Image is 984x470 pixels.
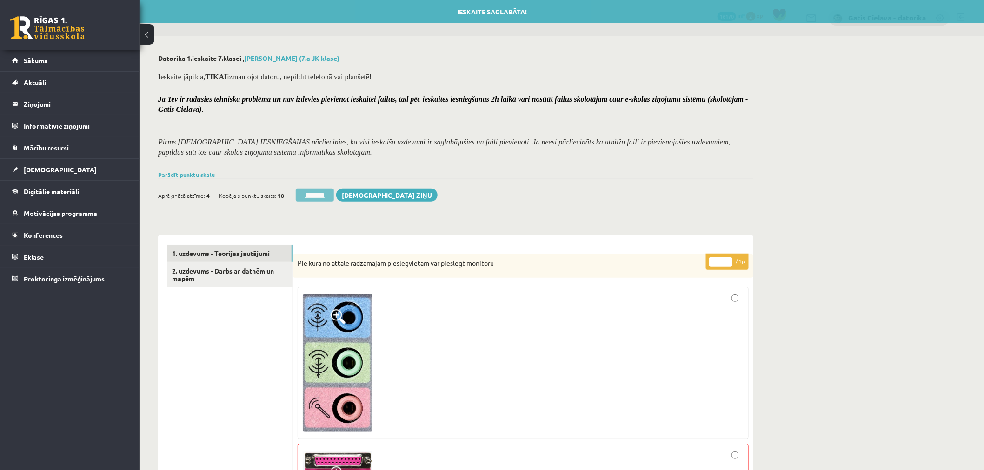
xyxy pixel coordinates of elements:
a: 2. uzdevums - Darbs ar datnēm un mapēm [167,262,293,287]
a: Eklase [12,246,128,268]
a: 1. uzdevums - Teorijas jautājumi [167,245,293,262]
legend: Informatīvie ziņojumi [24,115,128,137]
span: Eklase [24,253,44,261]
span: Aktuāli [24,78,46,86]
a: Rīgas 1. Tālmācības vidusskola [10,16,85,39]
span: Ja Tev ir radusies tehniska problēma un nav izdevies pievienot ieskaitei failus, tad pēc ieskaite... [158,95,748,113]
p: Pie kura no attālē radzamajām pieslēgvietām var pieslēgt monitoru [298,259,702,268]
p: / 1p [706,254,749,270]
span: Digitālie materiāli [24,187,79,196]
span: Mācību resursi [24,144,69,152]
a: Mācību resursi [12,137,128,158]
span: Aprēķinātā atzīme: [158,189,205,202]
span: [DEMOGRAPHIC_DATA] [24,165,97,174]
a: Konferences [12,224,128,246]
legend: Ziņojumi [24,93,128,115]
a: Parādīt punktu skalu [158,171,215,178]
a: [DEMOGRAPHIC_DATA] [12,159,128,180]
a: [DEMOGRAPHIC_DATA] ziņu [336,189,438,202]
a: Digitālie materiāli [12,181,128,202]
a: Sākums [12,50,128,71]
a: Informatīvie ziņojumi [12,115,128,137]
b: TIKAI [205,73,227,81]
span: Ieskaite jāpilda, izmantojot datoru, nepildīt telefonā vai planšetē! [158,73,372,81]
span: Motivācijas programma [24,209,97,217]
a: Proktoringa izmēģinājums [12,268,128,289]
img: p1.jpg [303,294,372,432]
h2: Datorika 1.ieskaite 7.klasei , [158,54,753,62]
span: Konferences [24,231,63,239]
span: Pirms [DEMOGRAPHIC_DATA] IESNIEGŠANAS pārliecinies, ka visi ieskaišu uzdevumi ir saglabājušies un... [158,138,731,156]
span: Sākums [24,56,47,65]
span: 4 [206,189,210,202]
span: 18 [278,189,284,202]
a: Ziņojumi [12,93,128,115]
a: Motivācijas programma [12,202,128,224]
span: Proktoringa izmēģinājums [24,274,105,283]
span: Kopējais punktu skaits: [219,189,276,202]
a: [PERSON_NAME] (7.a JK klase) [244,54,339,62]
a: Aktuāli [12,72,128,93]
